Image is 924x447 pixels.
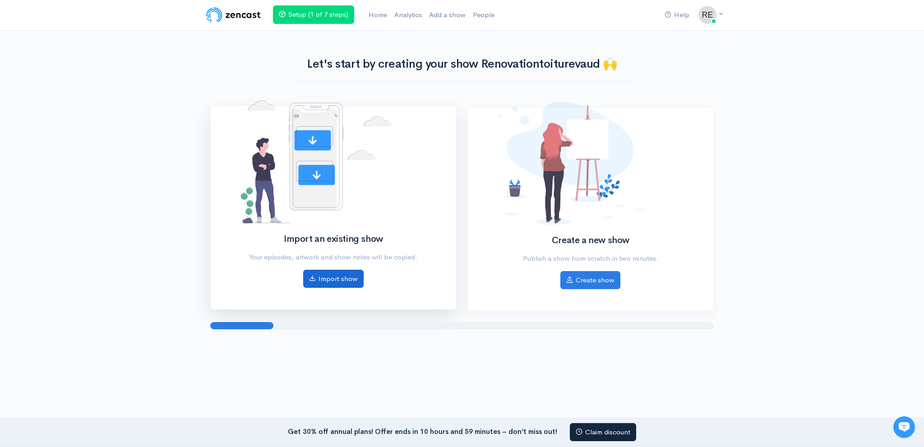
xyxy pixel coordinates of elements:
[661,5,693,25] a: Help
[273,5,354,24] a: Setup (1 of 7 steps)
[296,58,628,71] h1: Let's start by creating your show Renovationtoiturevaud 🙌
[498,102,645,225] img: No shows added
[560,271,620,290] a: Create show
[12,155,168,166] p: Find an answer quickly
[498,235,683,245] h2: Create a new show
[14,120,166,138] button: New conversation
[698,6,716,24] img: ...
[893,416,915,438] iframe: gist-messenger-bubble-iframe
[58,125,108,132] span: New conversation
[14,44,167,58] h1: Hi 👋
[365,5,391,25] a: Home
[205,6,262,24] img: ZenCast Logo
[303,270,364,288] a: Import show
[241,101,391,223] img: No shows added
[241,252,425,263] p: Your episodes, artwork and show notes will be copied.
[498,253,683,264] p: Publish a show from scratch in two minutes.
[26,170,161,188] input: Search articles
[570,423,636,442] a: Claim discount
[391,5,425,25] a: Analytics
[288,427,557,435] strong: Get 30% off annual plans! Offer ends in 10 hours and 59 minutes – don’t miss out!
[241,234,425,244] h2: Import an existing show
[469,5,498,25] a: People
[14,60,167,103] h2: Just let us know if you need anything and we'll be happy to help! 🙂
[425,5,469,25] a: Add a show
